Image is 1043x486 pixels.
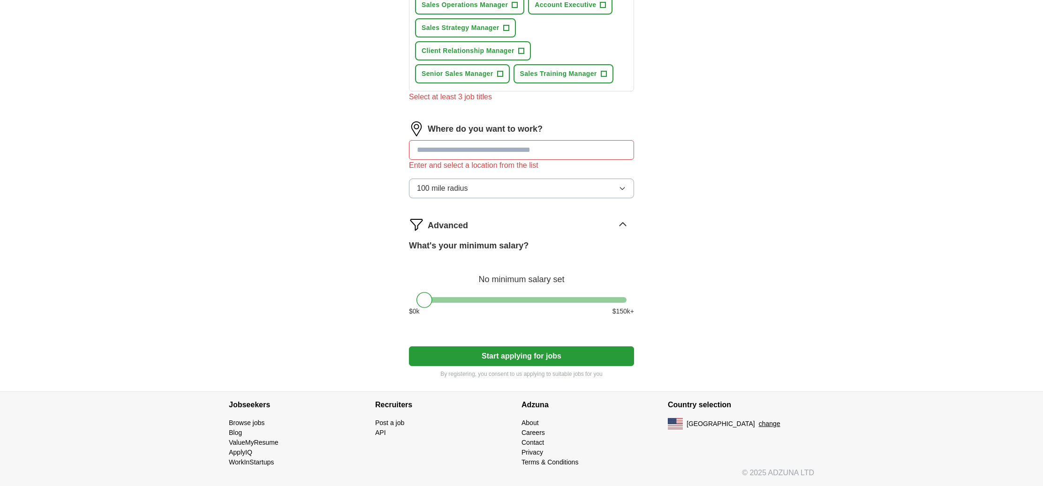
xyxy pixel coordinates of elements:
span: $ 150 k+ [612,307,634,316]
label: What's your minimum salary? [409,239,529,252]
span: Sales Strategy Manager [422,23,499,33]
div: © 2025 ADZUNA LTD [221,467,822,486]
button: Sales Training Manager [514,64,613,83]
div: Select at least 3 job titles [409,91,634,103]
span: 100 mile radius [417,183,468,194]
button: Sales Strategy Manager [415,18,516,37]
label: Where do you want to work? [428,123,543,135]
img: filter [409,217,424,232]
button: Client Relationship Manager [415,41,531,60]
img: US flag [668,418,683,429]
button: Senior Sales Manager [415,64,510,83]
img: location.png [409,121,424,136]
button: change [759,419,780,429]
span: Advanced [428,219,468,232]
a: About [521,419,539,426]
span: Client Relationship Manager [422,46,514,56]
h4: Country selection [668,392,814,418]
div: Enter and select a location from the list [409,160,634,171]
a: ValueMyResume [229,439,279,446]
a: Contact [521,439,544,446]
button: 100 mile radius [409,179,634,198]
a: Terms & Conditions [521,458,578,466]
a: Post a job [375,419,404,426]
span: $ 0 k [409,307,420,316]
a: ApplyIQ [229,449,252,456]
a: Privacy [521,449,543,456]
a: Careers [521,429,545,436]
p: By registering, you consent to us applying to suitable jobs for you [409,370,634,378]
a: API [375,429,386,436]
a: Browse jobs [229,419,265,426]
span: Sales Training Manager [520,69,597,79]
span: [GEOGRAPHIC_DATA] [687,419,755,429]
a: WorkInStartups [229,458,274,466]
span: Senior Sales Manager [422,69,493,79]
a: Blog [229,429,242,436]
div: No minimum salary set [409,263,634,286]
button: Start applying for jobs [409,346,634,366]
